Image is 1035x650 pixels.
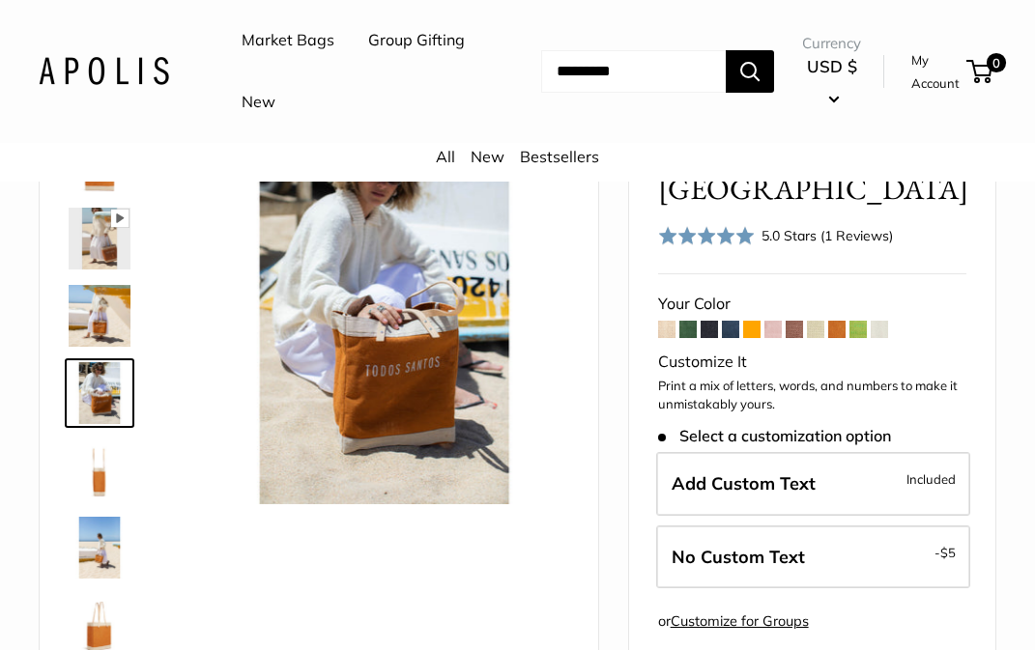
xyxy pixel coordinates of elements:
[906,467,956,491] span: Included
[242,26,334,55] a: Market Bags
[520,147,599,166] a: Bestsellers
[658,135,968,207] span: Market Tote in [GEOGRAPHIC_DATA]
[69,285,130,347] img: Market Tote in Cognac
[65,513,134,582] a: Market Tote in Cognac
[656,452,970,516] label: Add Custom Text
[658,348,966,377] div: Customize It
[911,48,960,96] a: My Account
[69,362,130,424] img: Market Tote in Cognac
[69,517,130,579] img: Market Tote in Cognac
[987,53,1006,72] span: 0
[802,51,861,113] button: USD $
[656,525,970,589] label: Leave Blank
[65,358,134,428] a: Market Tote in Cognac
[671,612,809,630] a: Customize for Groups
[934,541,956,564] span: -
[65,436,134,505] a: Market Tote in Cognac
[802,30,861,57] span: Currency
[658,290,966,319] div: Your Color
[436,147,455,166] a: All
[968,60,992,83] a: 0
[39,57,169,85] img: Apolis
[658,377,966,414] p: Print a mix of letters, words, and numbers to make it unmistakably yours.
[658,427,891,445] span: Select a customization option
[672,546,805,568] span: No Custom Text
[368,26,465,55] a: Group Gifting
[541,50,726,93] input: Search...
[658,222,894,250] div: 5.0 Stars (1 Reviews)
[726,50,774,93] button: Search
[762,225,893,246] div: 5.0 Stars (1 Reviews)
[940,545,956,560] span: $5
[471,147,504,166] a: New
[672,472,816,495] span: Add Custom Text
[65,281,134,351] a: Market Tote in Cognac
[65,204,134,273] a: Market Tote in Cognac
[807,56,857,76] span: USD $
[69,439,130,501] img: Market Tote in Cognac
[69,208,130,269] img: Market Tote in Cognac
[658,608,809,635] div: or
[242,88,275,117] a: New
[197,130,572,505] img: Market Tote in Cognac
